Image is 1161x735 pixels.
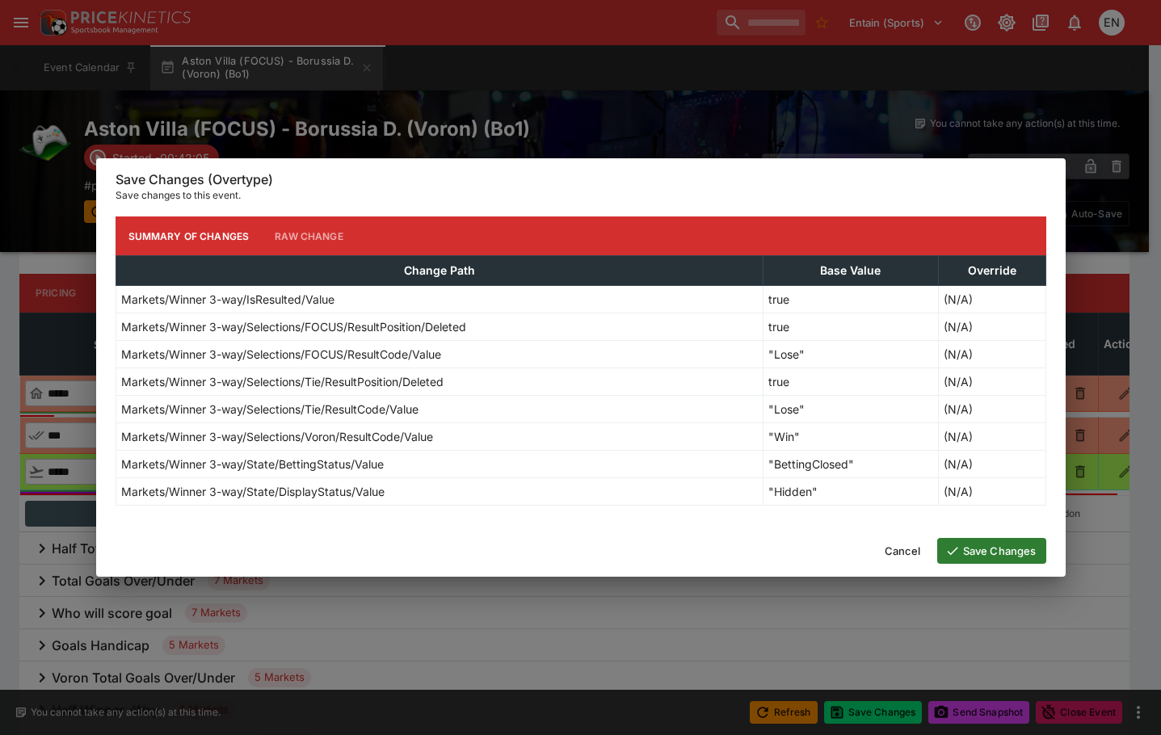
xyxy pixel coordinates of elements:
button: Summary of Changes [116,216,263,255]
p: Markets/Winner 3-way/Selections/FOCUS/ResultPosition/Deleted [121,318,466,335]
button: Raw Change [262,216,356,255]
td: true [763,286,938,313]
p: Markets/Winner 3-way/State/DisplayStatus/Value [121,483,385,500]
p: Markets/Winner 3-way/Selections/Tie/ResultCode/Value [121,401,419,418]
td: (N/A) [938,478,1045,506]
p: Markets/Winner 3-way/IsResulted/Value [121,291,334,308]
td: "Lose" [763,341,938,368]
td: (N/A) [938,451,1045,478]
td: (N/A) [938,341,1045,368]
td: "BettingClosed" [763,451,938,478]
td: true [763,313,938,341]
td: "Lose" [763,396,938,423]
th: Override [938,256,1045,286]
td: true [763,368,938,396]
td: (N/A) [938,286,1045,313]
td: "Win" [763,423,938,451]
p: Markets/Winner 3-way/Selections/Voron/ResultCode/Value [121,428,433,445]
p: Save changes to this event. [116,187,1046,204]
p: Markets/Winner 3-way/Selections/FOCUS/ResultCode/Value [121,346,441,363]
th: Base Value [763,256,938,286]
th: Change Path [116,256,763,286]
td: (N/A) [938,313,1045,341]
p: Markets/Winner 3-way/State/BettingStatus/Value [121,456,384,472]
p: Markets/Winner 3-way/Selections/Tie/ResultPosition/Deleted [121,373,444,390]
button: Cancel [875,538,931,564]
td: "Hidden" [763,478,938,506]
td: (N/A) [938,368,1045,396]
td: (N/A) [938,423,1045,451]
h6: Save Changes (Overtype) [116,171,1046,188]
td: (N/A) [938,396,1045,423]
button: Save Changes [937,538,1046,564]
